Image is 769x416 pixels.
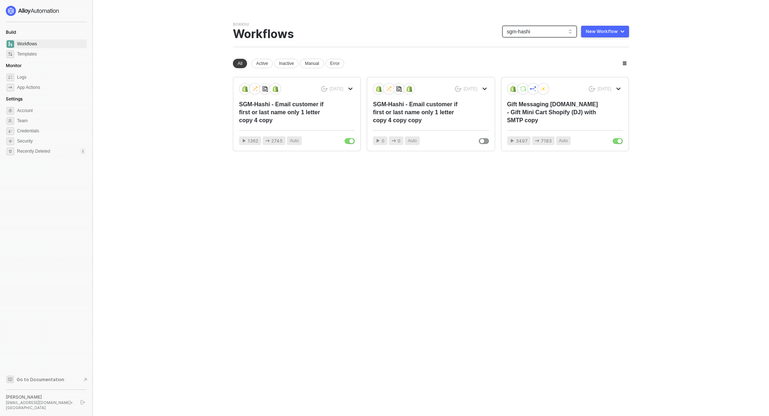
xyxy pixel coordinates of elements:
[262,86,268,92] img: icon
[530,86,536,92] img: icon
[7,127,14,135] span: credentials
[82,376,89,383] span: document-arrow
[455,86,462,92] span: icon-success-page
[559,137,568,144] span: Auto
[274,59,299,68] div: Inactive
[507,100,600,124] div: Gift Messaging [DOMAIN_NAME] - Gift Mini Cart Shopify (DJ) with SMTP copy
[17,106,85,115] span: Account
[17,137,85,145] span: Security
[17,40,85,48] span: Workflows
[6,6,59,16] img: logo
[382,137,384,144] span: 0
[375,86,382,92] img: icon
[17,73,85,82] span: Logs
[6,96,22,102] span: Settings
[386,86,392,92] img: icon
[330,86,344,92] div: [DATE]
[266,139,270,143] span: icon-app-actions
[581,26,629,37] button: New Workflow
[510,86,516,92] img: icon
[482,87,487,91] span: icon-arrow-down
[7,74,14,81] span: icon-logs
[6,375,87,384] a: Knowledge Base
[17,148,50,155] span: Recently Deleted
[7,107,14,115] span: settings
[586,29,618,34] div: New Workflow
[248,137,258,144] span: 1362
[17,376,64,383] span: Go to Documentation
[6,394,74,400] div: [PERSON_NAME]
[81,400,85,404] span: logout
[616,87,621,91] span: icon-arrow-down
[325,59,345,68] div: Error
[271,137,283,144] span: 2745
[251,59,273,68] div: Active
[406,86,412,92] img: icon
[408,137,417,144] span: Auto
[6,400,74,410] div: [EMAIL_ADDRESS][DOMAIN_NAME] • [GEOGRAPHIC_DATA]
[7,376,14,383] span: documentation
[17,50,85,58] span: Templates
[396,86,402,92] img: icon
[516,137,528,144] span: 3497
[81,148,85,154] div: 1
[272,86,279,92] img: icon
[233,27,294,41] div: Workflows
[17,85,40,91] div: App Actions
[373,100,465,124] div: SGM-Hashi - Email customer if first or last name only 1 letter copy 4 copy copy
[398,137,400,144] span: 0
[239,100,332,124] div: SGM-Hashi - Email customer if first or last name only 1 letter copy 4 copy
[541,137,552,144] span: 7183
[464,86,477,92] div: [DATE]
[17,127,85,135] span: Credentials
[540,86,547,92] img: icon
[392,139,396,143] span: icon-app-actions
[7,137,14,145] span: security
[507,26,572,37] span: sgm-hashi
[7,40,14,48] span: dashboard
[7,148,14,155] span: settings
[7,50,14,58] span: marketplace
[290,137,299,144] span: Auto
[535,139,539,143] span: icon-app-actions
[6,29,16,35] span: Build
[7,117,14,125] span: team
[6,6,87,16] a: logo
[233,59,247,68] div: All
[597,86,611,92] div: [DATE]
[7,84,14,91] span: icon-app-actions
[348,87,353,91] span: icon-arrow-down
[589,86,596,92] span: icon-success-page
[321,86,328,92] span: icon-success-page
[17,116,85,125] span: Team
[252,86,258,92] img: icon
[233,22,249,27] div: Bokksu
[6,63,22,68] span: Monitor
[242,86,248,92] img: icon
[520,86,526,92] img: icon
[300,59,324,68] div: Manual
